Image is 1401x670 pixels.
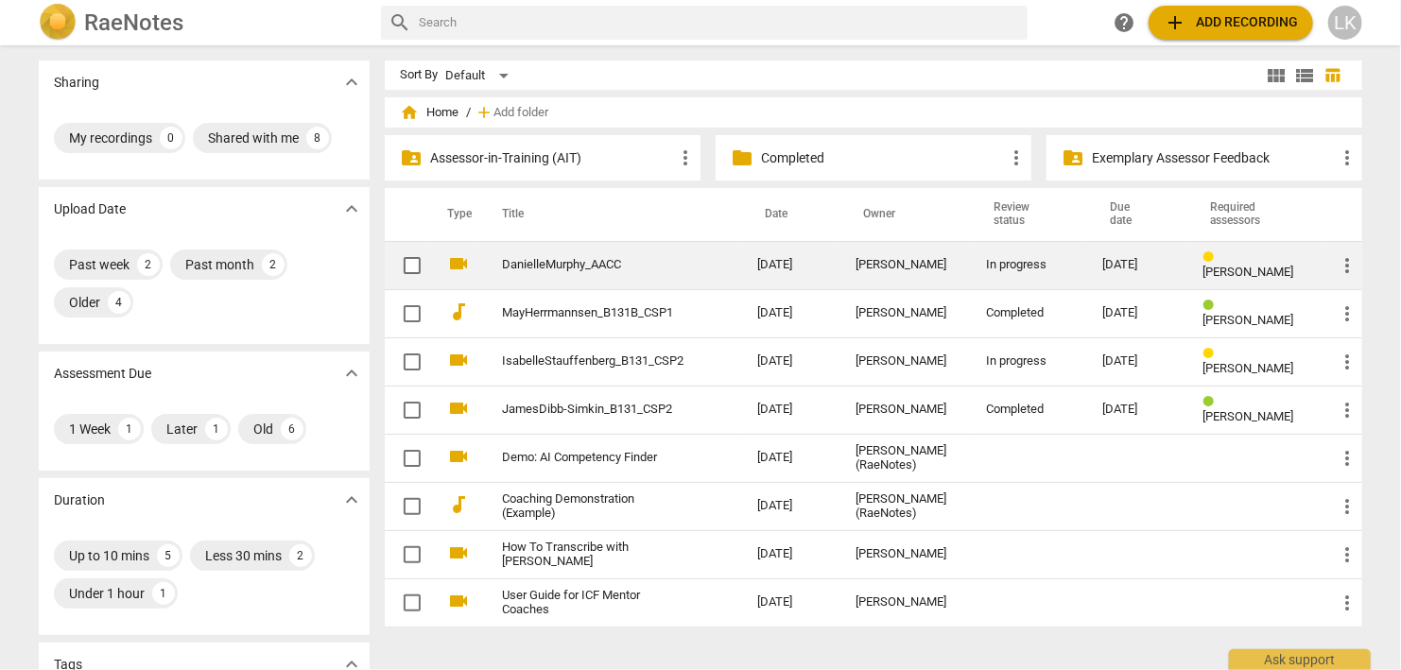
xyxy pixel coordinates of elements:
[1164,11,1298,34] span: Add recording
[1149,6,1313,40] button: Upload
[185,255,254,274] div: Past month
[400,103,419,122] span: home
[502,354,689,369] a: IsabelleStauffenberg_B131_CSP2
[160,127,182,149] div: 0
[502,451,689,465] a: Demo: AI Competency Finder
[447,445,470,468] span: videocam
[1203,313,1294,327] span: [PERSON_NAME]
[502,306,689,320] a: MayHerrmannsen_B131B_CSP1
[856,306,956,320] div: [PERSON_NAME]
[1102,258,1172,272] div: [DATE]
[253,420,273,438] div: Old
[1319,61,1347,90] button: Table view
[137,253,160,276] div: 2
[1336,254,1358,277] span: more_vert
[430,148,674,168] p: Assessor-in-Training (AIT)
[742,241,840,289] td: [DATE]
[340,71,363,94] span: expand_more
[1102,403,1172,417] div: [DATE]
[69,129,152,147] div: My recordings
[1324,66,1342,84] span: table_chart
[502,492,689,521] a: Coaching Demonstration (Example)
[986,258,1072,272] div: In progress
[856,595,956,610] div: [PERSON_NAME]
[447,252,470,275] span: videocam
[69,546,149,565] div: Up to 10 mins
[152,582,175,605] div: 1
[118,418,141,440] div: 1
[742,530,840,578] td: [DATE]
[39,4,366,42] a: LogoRaeNotes
[856,258,956,272] div: [PERSON_NAME]
[447,397,470,420] span: videocam
[493,106,548,120] span: Add folder
[1203,409,1294,423] span: [PERSON_NAME]
[54,490,105,510] p: Duration
[400,103,458,122] span: Home
[205,546,282,565] div: Less 30 mins
[419,8,1020,38] input: Search
[447,349,470,371] span: videocam
[761,148,1005,168] p: Completed
[69,293,100,312] div: Older
[69,584,145,603] div: Under 1 hour
[466,106,471,120] span: /
[1336,592,1358,614] span: more_vert
[986,354,1072,369] div: In progress
[742,482,840,530] td: [DATE]
[1113,11,1135,34] span: help
[54,199,126,219] p: Upload Date
[986,306,1072,320] div: Completed
[1336,543,1358,566] span: more_vert
[205,418,228,440] div: 1
[856,444,956,472] div: [PERSON_NAME] (RaeNotes)
[1203,347,1221,361] span: Review status: in progress
[1102,354,1172,369] div: [DATE]
[742,188,840,241] th: Date
[856,403,956,417] div: [PERSON_NAME]
[447,590,470,612] span: videocam
[731,146,753,169] span: folder
[1336,351,1358,373] span: more_vert
[1087,188,1187,241] th: Due date
[742,289,840,337] td: [DATE]
[1102,306,1172,320] div: [DATE]
[447,541,470,564] span: videocam
[1229,649,1371,670] div: Ask support
[475,103,493,122] span: add
[1290,61,1319,90] button: List view
[340,198,363,220] span: expand_more
[262,253,285,276] div: 2
[39,4,77,42] img: Logo
[337,195,366,223] button: Show more
[742,578,840,627] td: [DATE]
[742,337,840,386] td: [DATE]
[856,492,956,521] div: [PERSON_NAME] (RaeNotes)
[1164,11,1186,34] span: add
[502,403,689,417] a: JamesDibb-Simkin_B131_CSP2
[340,362,363,385] span: expand_more
[1092,148,1336,168] p: Exemplary Assessor Feedback
[432,188,479,241] th: Type
[1203,265,1294,279] span: [PERSON_NAME]
[108,291,130,314] div: 4
[1336,495,1358,518] span: more_vert
[400,146,423,169] span: folder_shared
[340,489,363,511] span: expand_more
[289,544,312,567] div: 2
[400,68,438,82] div: Sort By
[208,129,299,147] div: Shared with me
[337,359,366,387] button: Show more
[447,301,470,323] span: audiotrack
[674,146,697,169] span: more_vert
[971,188,1087,241] th: Review status
[69,255,130,274] div: Past week
[1203,250,1221,265] span: Review status: in progress
[856,354,956,369] div: [PERSON_NAME]
[389,11,411,34] span: search
[840,188,971,241] th: Owner
[1293,64,1316,87] span: view_list
[1328,6,1362,40] button: LK
[157,544,180,567] div: 5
